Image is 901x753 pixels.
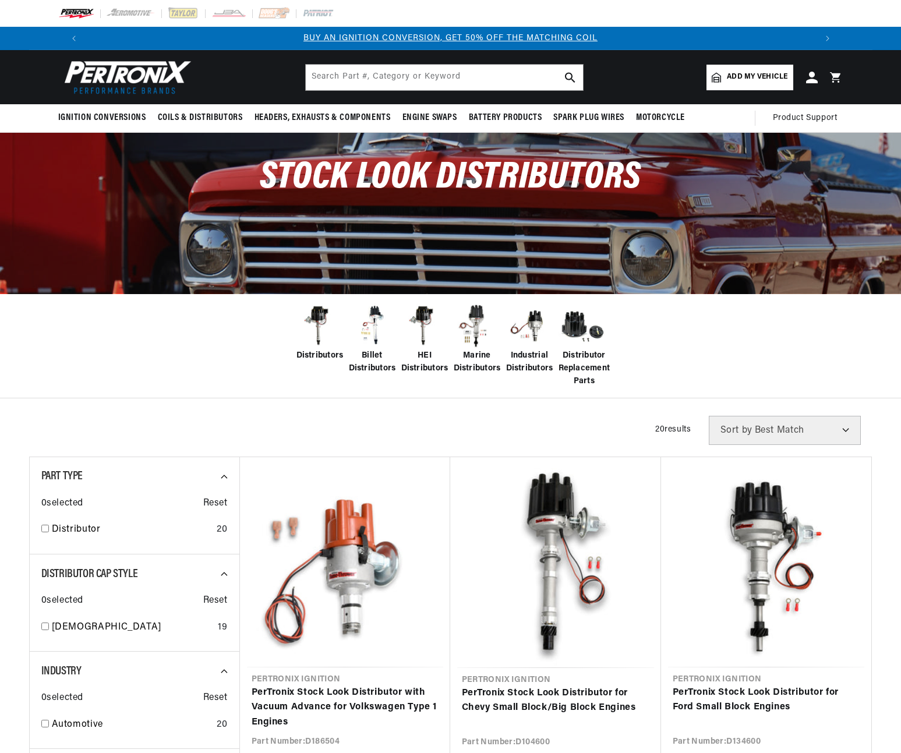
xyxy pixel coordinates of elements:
[349,349,396,376] span: Billet Distributors
[559,303,605,349] img: Distributor Replacement Parts
[303,34,598,43] a: BUY AN IGNITION CONVERSION, GET 50% OFF THE MATCHING COIL
[454,303,500,349] img: Marine Distributors
[402,112,457,124] span: Engine Swaps
[58,57,192,97] img: Pertronix
[86,32,816,45] div: 1 of 3
[41,593,83,609] span: 0 selected
[52,717,213,733] a: Automotive
[506,303,553,376] a: Industrial Distributors Industrial Distributors
[41,691,83,706] span: 0 selected
[773,112,838,125] span: Product Support
[401,303,448,349] img: HEI Distributors
[203,496,228,511] span: Reset
[454,303,500,376] a: Marine Distributors Marine Distributors
[773,104,843,132] summary: Product Support
[255,112,391,124] span: Headers, Exhausts & Components
[52,522,213,538] a: Distributor
[630,104,691,132] summary: Motorcycle
[506,349,553,376] span: Industrial Distributors
[463,104,548,132] summary: Battery Products
[52,620,214,635] a: [DEMOGRAPHIC_DATA]
[673,685,860,715] a: PerTronix Stock Look Distributor for Ford Small Block Engines
[41,496,83,511] span: 0 selected
[306,65,583,90] input: Search Part #, Category or Keyword
[401,303,448,376] a: HEI Distributors HEI Distributors
[553,112,624,124] span: Spark Plug Wires
[86,32,816,45] div: Announcement
[249,104,397,132] summary: Headers, Exhausts & Components
[636,112,685,124] span: Motorcycle
[706,65,793,90] a: Add my vehicle
[397,104,463,132] summary: Engine Swaps
[462,686,649,716] a: PerTronix Stock Look Distributor for Chevy Small Block/Big Block Engines
[655,425,691,434] span: 20 results
[217,717,227,733] div: 20
[260,159,641,197] span: Stock Look Distributors
[349,303,395,349] img: Billet Distributors
[41,568,138,580] span: Distributor Cap Style
[349,303,395,376] a: Billet Distributors Billet Distributors
[727,72,787,83] span: Add my vehicle
[217,522,227,538] div: 20
[454,349,501,376] span: Marine Distributors
[62,27,86,50] button: Translation missing: en.sections.announcements.previous_announcement
[203,691,228,706] span: Reset
[41,471,83,482] span: Part Type
[58,112,146,124] span: Ignition Conversions
[506,303,553,349] img: Industrial Distributors
[158,112,243,124] span: Coils & Distributors
[816,27,839,50] button: Translation missing: en.sections.announcements.next_announcement
[469,112,542,124] span: Battery Products
[401,349,448,376] span: HEI Distributors
[41,666,82,677] span: Industry
[58,104,152,132] summary: Ignition Conversions
[252,685,439,730] a: PerTronix Stock Look Distributor with Vacuum Advance for Volkswagen Type 1 Engines
[547,104,630,132] summary: Spark Plug Wires
[296,303,343,362] a: Distributors Distributors
[203,593,228,609] span: Reset
[29,27,872,50] slideshow-component: Translation missing: en.sections.announcements.announcement_bar
[218,620,227,635] div: 19
[557,65,583,90] button: search button
[296,303,343,349] img: Distributors
[720,426,752,435] span: Sort by
[296,349,344,362] span: Distributors
[709,416,861,445] select: Sort by
[559,303,605,388] a: Distributor Replacement Parts Distributor Replacement Parts
[152,104,249,132] summary: Coils & Distributors
[559,349,610,388] span: Distributor Replacement Parts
